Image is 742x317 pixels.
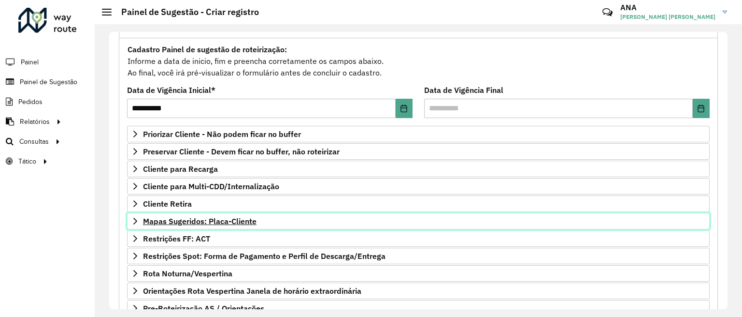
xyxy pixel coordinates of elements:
a: Restrições Spot: Forma de Pagamento e Perfil de Descarga/Entrega [127,248,710,264]
span: Painel [21,57,39,67]
a: Cliente para Multi-CDD/Internalização [127,178,710,195]
span: Cliente para Recarga [143,165,218,173]
a: Cliente Retira [127,196,710,212]
button: Choose Date [693,99,710,118]
button: Choose Date [396,99,413,118]
a: Rota Noturna/Vespertina [127,265,710,282]
span: Painel de Sugestão [20,77,77,87]
span: Cliente para Multi-CDD/Internalização [143,182,279,190]
span: Rota Noturna/Vespertina [143,270,232,277]
div: Informe a data de inicio, fim e preencha corretamente os campos abaixo. Ao final, você irá pré-vi... [127,43,710,79]
span: Relatórios [20,117,50,127]
span: Pedidos [18,97,43,107]
a: Contato Rápido [597,2,618,23]
a: Orientações Rota Vespertina Janela de horário extraordinária [127,283,710,299]
label: Data de Vigência Final [424,84,503,96]
a: Restrições FF: ACT [127,230,710,247]
a: Pre-Roteirização AS / Orientações [127,300,710,317]
span: Tático [18,156,36,166]
span: Mapas Sugeridos: Placa-Cliente [143,217,257,225]
span: Cliente Retira [143,200,192,208]
label: Data de Vigência Inicial [127,84,215,96]
h3: ANA [620,3,715,12]
span: [PERSON_NAME] [PERSON_NAME] [620,13,715,21]
span: Restrições Spot: Forma de Pagamento e Perfil de Descarga/Entrega [143,252,385,260]
a: Mapas Sugeridos: Placa-Cliente [127,213,710,229]
h2: Painel de Sugestão - Criar registro [112,7,259,17]
span: Pre-Roteirização AS / Orientações [143,304,264,312]
a: Priorizar Cliente - Não podem ficar no buffer [127,126,710,142]
span: Orientações Rota Vespertina Janela de horário extraordinária [143,287,361,295]
span: Consultas [19,136,49,147]
span: Restrições FF: ACT [143,235,210,242]
a: Preservar Cliente - Devem ficar no buffer, não roteirizar [127,143,710,160]
a: Cliente para Recarga [127,161,710,177]
span: Priorizar Cliente - Não podem ficar no buffer [143,130,301,138]
span: Preservar Cliente - Devem ficar no buffer, não roteirizar [143,148,340,155]
strong: Cadastro Painel de sugestão de roteirização: [128,45,287,54]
